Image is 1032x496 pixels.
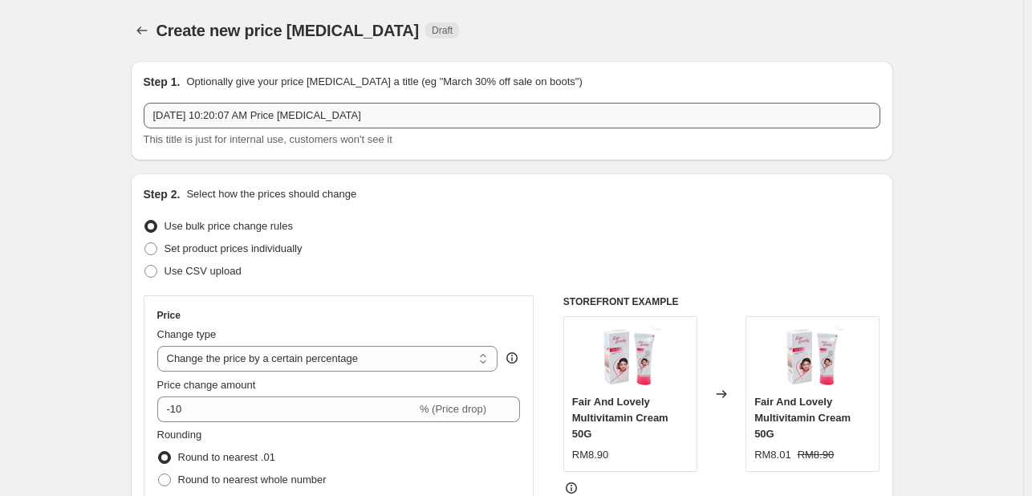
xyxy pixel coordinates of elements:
h2: Step 2. [144,186,181,202]
strike: RM8.90 [798,447,835,463]
p: Optionally give your price [MEDICAL_DATA] a title (eg "March 30% off sale on boots") [186,74,582,90]
img: 4_b_4b896de56559d4effcf13113d77c45b8_80x.png [598,325,662,389]
span: Price change amount [157,379,256,391]
span: Fair And Lovely Multivitamin Cream 50G [572,396,668,440]
span: Round to nearest whole number [178,474,327,486]
span: Use bulk price change rules [165,220,293,232]
input: 30% off holiday sale [144,103,880,128]
span: This title is just for internal use, customers won't see it [144,133,392,145]
span: Fair And Lovely Multivitamin Cream 50G [754,396,851,440]
span: Set product prices individually [165,242,303,254]
button: Price change jobs [131,19,153,42]
span: Create new price [MEDICAL_DATA] [156,22,420,39]
p: Select how the prices should change [186,186,356,202]
div: RM8.01 [754,447,791,463]
img: 4_b_4b896de56559d4effcf13113d77c45b8_80x.png [781,325,845,389]
h2: Step 1. [144,74,181,90]
span: Rounding [157,429,202,441]
span: % (Price drop) [420,403,486,415]
h6: STOREFRONT EXAMPLE [563,295,880,308]
input: -15 [157,396,416,422]
span: Change type [157,328,217,340]
span: Round to nearest .01 [178,451,275,463]
h3: Price [157,309,181,322]
div: RM8.90 [572,447,609,463]
div: help [504,350,520,366]
span: Use CSV upload [165,265,242,277]
span: Draft [432,24,453,37]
